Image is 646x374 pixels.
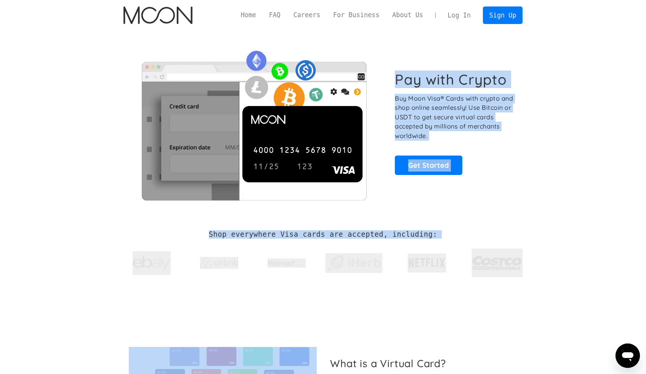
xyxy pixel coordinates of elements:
a: Airbnb [191,249,247,273]
img: Costco [472,249,523,277]
img: Netflix [408,254,446,273]
a: home [123,6,192,24]
a: Get Started [395,156,462,175]
a: Sign Up [483,6,523,24]
h2: What is a Virtual Card? [330,357,516,369]
img: Moon Logo [123,6,192,24]
h1: Pay with Crypto [395,71,507,88]
a: For Business [327,10,386,20]
img: Moon Cards let you spend your crypto anywhere Visa is accepted. [123,45,385,200]
img: iHerb [325,253,382,273]
a: Walmart [258,251,315,271]
img: ebay [133,251,171,275]
a: Netflix [393,246,461,276]
a: Log In [441,7,477,24]
h2: Shop everywhere Visa cards are accepted, including: [209,230,437,239]
a: ebay [123,244,180,279]
a: Careers [287,10,327,20]
a: iHerb [325,246,382,277]
a: Costco [472,241,523,281]
a: FAQ [263,10,287,20]
a: About Us [386,10,430,20]
a: Home [234,10,263,20]
iframe: Кнопка запуска окна обмена сообщениями [616,344,640,368]
img: Walmart [268,258,306,268]
img: Airbnb [200,257,238,269]
p: Buy Moon Visa® Cards with crypto and shop online seamlessly! Use Bitcoin or USDT to get secure vi... [395,94,514,141]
